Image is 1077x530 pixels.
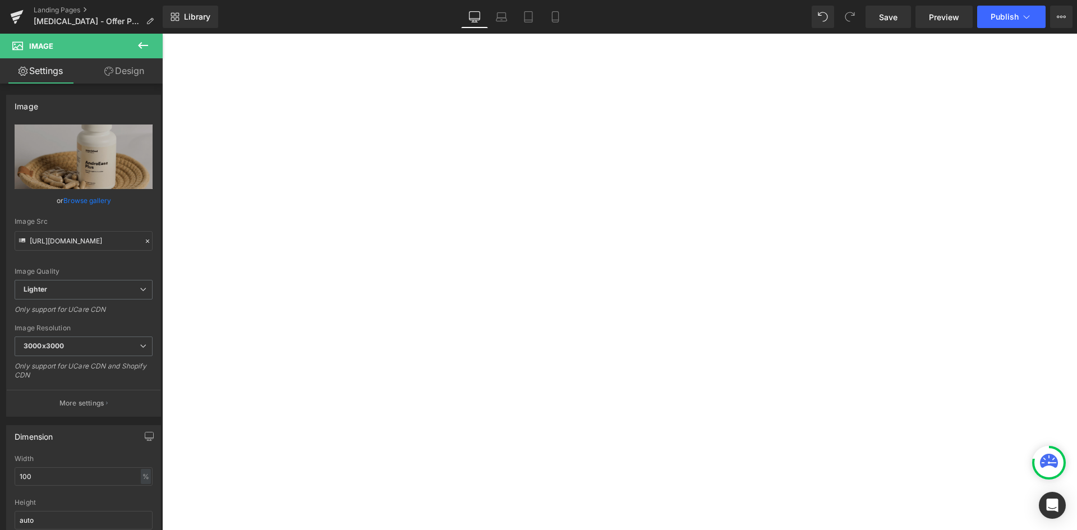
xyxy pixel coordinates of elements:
[15,324,153,332] div: Image Resolution
[29,42,53,50] span: Image
[15,426,53,441] div: Dimension
[184,12,210,22] span: Library
[163,6,218,28] a: New Library
[991,12,1019,21] span: Publish
[15,218,153,225] div: Image Src
[839,6,861,28] button: Redo
[15,268,153,275] div: Image Quality
[15,362,153,387] div: Only support for UCare CDN and Shopify CDN
[461,6,488,28] a: Desktop
[879,11,897,23] span: Save
[1050,6,1073,28] button: More
[15,95,38,111] div: Image
[24,342,64,350] b: 3000x3000
[15,511,153,529] input: auto
[59,398,104,408] p: More settings
[15,195,153,206] div: or
[63,191,111,210] a: Browse gallery
[24,285,47,293] b: Lighter
[542,6,569,28] a: Mobile
[915,6,973,28] a: Preview
[141,469,151,484] div: %
[34,6,163,15] a: Landing Pages
[812,6,834,28] button: Undo
[15,499,153,506] div: Height
[977,6,1046,28] button: Publish
[7,390,160,416] button: More settings
[15,467,153,486] input: auto
[488,6,515,28] a: Laptop
[929,11,959,23] span: Preview
[1039,492,1066,519] div: Open Intercom Messenger
[84,58,165,84] a: Design
[34,17,141,26] span: [MEDICAL_DATA] - Offer Page 38-15% off
[15,455,153,463] div: Width
[15,231,153,251] input: Link
[15,305,153,321] div: Only support for UCare CDN
[515,6,542,28] a: Tablet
